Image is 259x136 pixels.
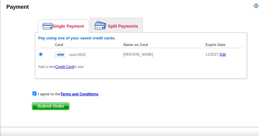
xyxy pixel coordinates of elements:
strong: I agree to the . [38,92,99,96]
span: Submit Order [32,103,69,110]
img: single-payment.png [43,23,53,29]
th: Card [52,42,121,48]
h6: Pay using one of your saved credit cards. [38,36,244,41]
a: Terms and Conditions [60,92,98,96]
a: Credit Card [55,65,74,69]
p: Add a new to use [38,64,244,70]
img: visa.gif [55,51,65,57]
span: xxxx-9325 [69,53,86,57]
img: split-payment.png [95,21,106,29]
span: [PERSON_NAME] [123,52,153,57]
a: Single Payment [38,20,88,32]
a: Split Payments [90,18,143,32]
div: Payment [6,3,29,11]
th: Name on Card [120,42,202,48]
